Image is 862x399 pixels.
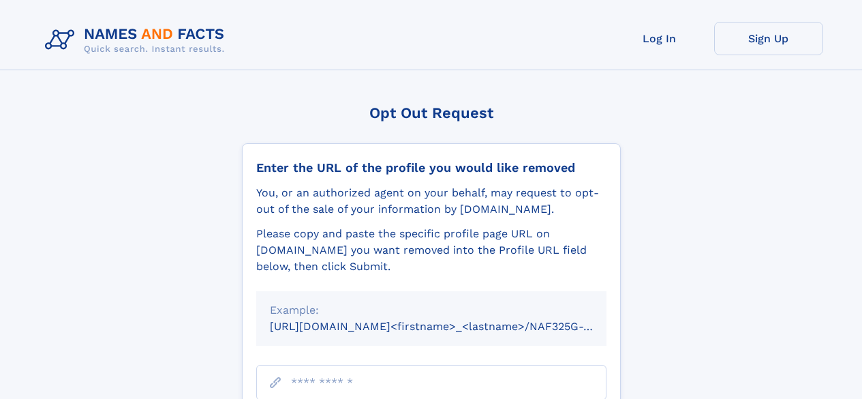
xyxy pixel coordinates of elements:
div: Please copy and paste the specific profile page URL on [DOMAIN_NAME] you want removed into the Pr... [256,226,606,275]
a: Sign Up [714,22,823,55]
img: Logo Names and Facts [40,22,236,59]
a: Log In [605,22,714,55]
div: Opt Out Request [242,104,621,121]
div: Example: [270,302,593,319]
div: You, or an authorized agent on your behalf, may request to opt-out of the sale of your informatio... [256,185,606,218]
div: Enter the URL of the profile you would like removed [256,160,606,175]
small: [URL][DOMAIN_NAME]<firstname>_<lastname>/NAF325G-xxxxxxxx [270,320,632,333]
